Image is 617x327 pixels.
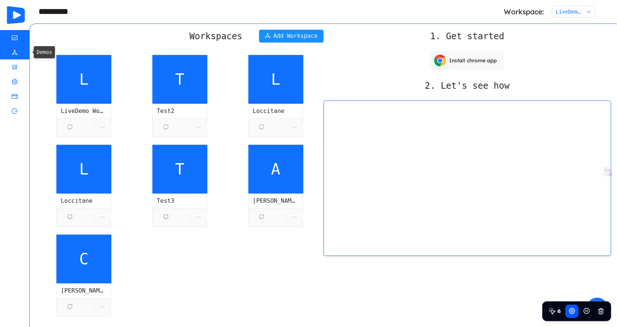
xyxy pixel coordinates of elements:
span: C [56,235,111,283]
span: L [56,145,111,194]
i: icon: ellipsis [100,214,105,220]
h2: Workspaces [189,30,243,43]
i: icon: sync [163,213,169,222]
div: LiveDemo Workspace [556,6,583,17]
i: icon: ellipsis [196,214,201,220]
i: icon: deployment-unit [12,46,18,61]
i: icon: sync [67,123,73,132]
i: icon: sync [67,303,73,312]
span: T [152,145,207,194]
i: icon: fund [12,32,18,46]
span: A [248,145,303,194]
div: Test3 [157,196,202,205]
span: L [56,55,111,104]
span: T [152,55,207,104]
span: L [248,55,303,104]
div: Test2 [157,107,202,115]
h2: 2. Let's see how [324,79,612,96]
div: LiveDemo Workspace [61,107,106,115]
p: Install chrome app [449,51,497,70]
i: icon: sync [259,213,264,222]
i: icon: setting [12,76,18,90]
i: icon: sync [163,123,169,132]
i: icon: ellipsis [100,304,105,309]
button: icon: deployment-unitAdd Workspace [259,30,324,43]
h2: 1. Get started [324,30,612,47]
div: Open chat [586,298,608,320]
i: icon: credit-card [12,90,18,105]
i: icon: logout [12,105,18,120]
div: Loccitane [61,196,106,205]
i: icon: ellipsis [292,214,297,220]
div: [PERSON_NAME]'s workspace [253,196,298,205]
img: chrome_icon_128-693e890b.png [433,53,447,68]
i: icon: ellipsis [100,125,105,130]
i: icon: down [587,10,591,15]
i: icon: ellipsis [292,125,297,130]
i: icon: sync [67,213,73,222]
div: [PERSON_NAME] workspace [61,286,106,295]
div: Loccitane [253,107,298,115]
i: icon: ellipsis [196,125,201,130]
i: icon: sync [259,123,264,132]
